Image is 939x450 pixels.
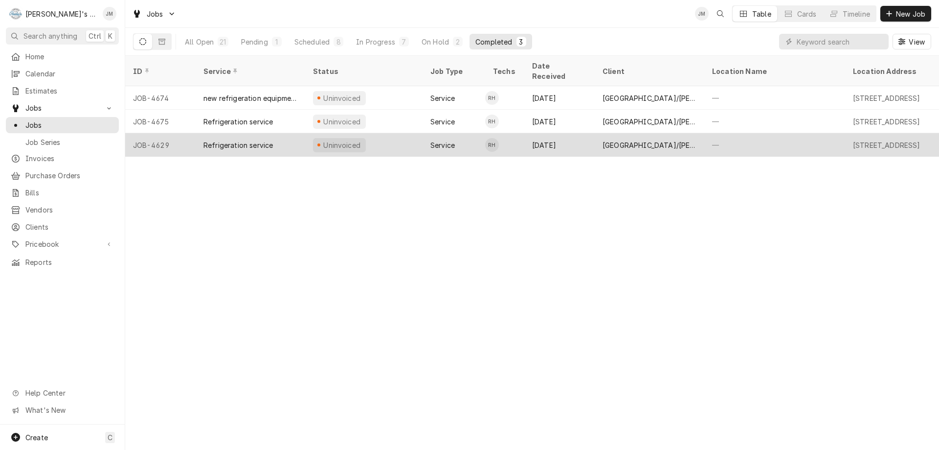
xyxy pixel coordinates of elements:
[133,66,186,76] div: ID
[322,140,362,150] div: Uninvoiced
[335,37,341,47] div: 8
[6,134,119,150] a: Job Series
[125,86,196,110] div: JOB-4674
[485,115,499,128] div: Rudy Herrera's Avatar
[853,140,920,150] div: [STREET_ADDRESS]
[6,100,119,116] a: Go to Jobs
[704,110,845,133] div: —
[6,219,119,235] a: Clients
[485,138,499,152] div: RH
[25,153,114,164] span: Invoices
[9,7,22,21] div: Rudy's Commercial Refrigeration's Avatar
[603,140,696,150] div: [GEOGRAPHIC_DATA]/[PERSON_NAME][GEOGRAPHIC_DATA]
[6,48,119,65] a: Home
[475,37,512,47] div: Completed
[430,66,477,76] div: Job Type
[524,133,595,157] div: [DATE]
[25,222,114,232] span: Clients
[430,93,455,103] div: Service
[704,133,845,157] div: —
[241,37,268,47] div: Pending
[880,6,931,22] button: New Job
[6,236,119,252] a: Go to Pricebook
[752,9,771,19] div: Table
[356,37,395,47] div: In Progress
[25,388,113,398] span: Help Center
[455,37,461,47] div: 2
[843,9,870,19] div: Timeline
[103,7,116,21] div: JM
[128,6,180,22] a: Go to Jobs
[797,34,884,49] input: Keyword search
[6,167,119,184] a: Purchase Orders
[6,83,119,99] a: Estimates
[125,110,196,133] div: JOB-4675
[493,66,516,76] div: Techs
[108,31,112,41] span: K
[712,66,835,76] div: Location Name
[322,117,362,127] div: Uninvoiced
[430,117,455,127] div: Service
[25,86,114,96] span: Estimates
[103,7,116,21] div: Jim McIntyre's Avatar
[695,7,709,21] div: Jim McIntyre's Avatar
[274,37,280,47] div: 1
[603,66,694,76] div: Client
[313,66,413,76] div: Status
[25,120,114,130] span: Jobs
[203,140,273,150] div: Refrigeration service
[704,86,845,110] div: —
[907,37,927,47] span: View
[430,140,455,150] div: Service
[853,93,920,103] div: [STREET_ADDRESS]
[6,66,119,82] a: Calendar
[9,7,22,21] div: R
[485,115,499,128] div: RH
[108,432,112,443] span: C
[203,117,273,127] div: Refrigeration service
[893,34,931,49] button: View
[695,7,709,21] div: JM
[603,93,696,103] div: [GEOGRAPHIC_DATA]/[PERSON_NAME][GEOGRAPHIC_DATA]
[6,27,119,45] button: Search anythingCtrlK
[25,205,114,215] span: Vendors
[322,93,362,103] div: Uninvoiced
[485,91,499,105] div: RH
[6,150,119,166] a: Invoices
[220,37,226,47] div: 21
[524,110,595,133] div: [DATE]
[797,9,817,19] div: Cards
[603,117,696,127] div: [GEOGRAPHIC_DATA]/[PERSON_NAME][GEOGRAPHIC_DATA]
[6,402,119,418] a: Go to What's New
[532,61,585,81] div: Date Received
[485,91,499,105] div: Rudy Herrera's Avatar
[125,133,196,157] div: JOB-4629
[294,37,330,47] div: Scheduled
[853,117,920,127] div: [STREET_ADDRESS]
[25,103,99,113] span: Jobs
[23,31,77,41] span: Search anything
[25,188,114,198] span: Bills
[89,31,101,41] span: Ctrl
[6,117,119,133] a: Jobs
[25,9,97,19] div: [PERSON_NAME]'s Commercial Refrigeration
[6,254,119,270] a: Reports
[485,138,499,152] div: Rudy Herrera's Avatar
[422,37,449,47] div: On Hold
[401,37,407,47] div: 7
[25,433,48,442] span: Create
[518,37,524,47] div: 3
[6,202,119,218] a: Vendors
[25,257,114,267] span: Reports
[894,9,927,19] span: New Job
[524,86,595,110] div: [DATE]
[25,170,114,181] span: Purchase Orders
[147,9,163,19] span: Jobs
[203,93,297,103] div: new refrigeration equipment installation
[25,137,114,147] span: Job Series
[25,51,114,62] span: Home
[185,37,214,47] div: All Open
[25,69,114,79] span: Calendar
[713,6,728,22] button: Open search
[25,405,113,415] span: What's New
